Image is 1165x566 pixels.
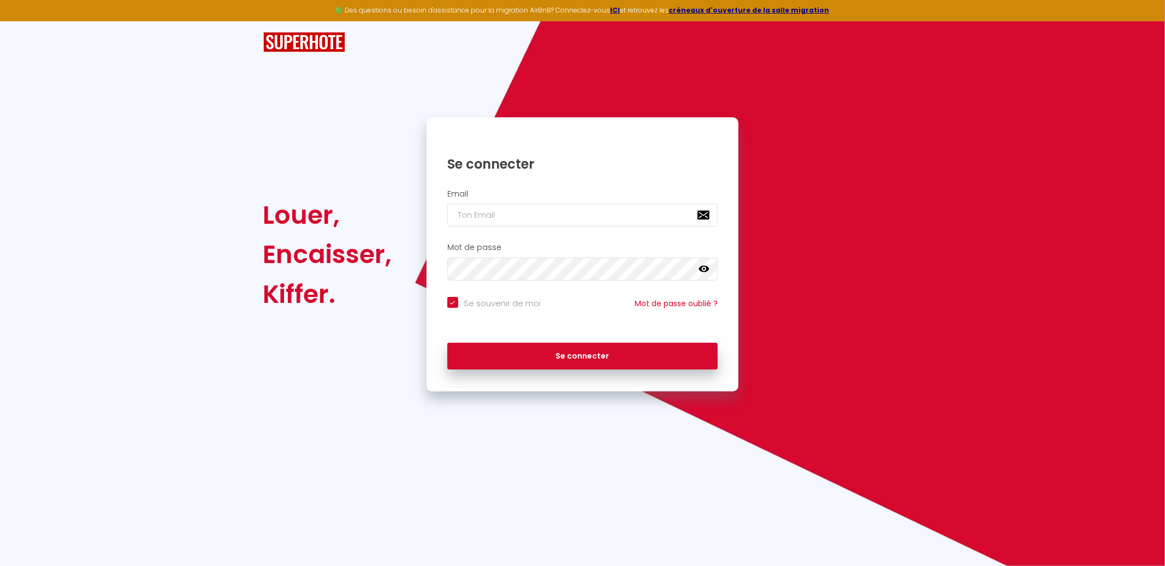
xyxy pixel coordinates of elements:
h2: Email [447,189,718,199]
h1: Se connecter [447,156,718,172]
h2: Mot de passe [447,243,718,252]
a: Mot de passe oublié ? [635,298,718,309]
a: ICI [610,5,620,15]
button: Se connecter [447,343,718,370]
input: Ton Email [447,204,718,227]
div: Louer, [263,195,392,235]
button: Ouvrir le widget de chat LiveChat [9,4,42,37]
div: Kiffer. [263,275,392,314]
img: SuperHote logo [263,32,345,52]
a: créneaux d'ouverture de la salle migration [669,5,829,15]
div: Encaisser, [263,235,392,274]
